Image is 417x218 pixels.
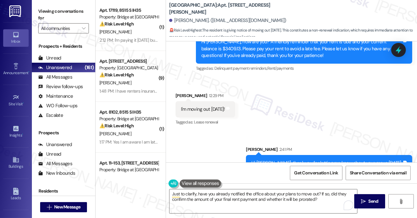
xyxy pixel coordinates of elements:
[32,130,95,136] div: Prospects
[38,160,72,167] div: All Messages
[169,189,357,213] textarea: To enrich screen reader interactions, please activate Accessibility in Grammarly extension settings
[99,88,218,94] div: 1:48 PM: I have renters insurance and about all the trash fees ???
[99,7,158,14] div: Apt. 17119, 8515 S IH35
[196,64,412,73] div: Tagged as:
[99,166,158,173] div: Property: Bridge at [GEOGRAPHIC_DATA]
[194,119,218,125] span: Lease renewal
[3,186,29,203] a: Leads
[38,112,63,119] div: Escalate
[41,23,79,33] input: All communities
[201,39,402,59] div: Hi [PERSON_NAME], how are you? A friendly reminder that your rent is due and your current balance...
[9,5,22,17] img: ResiDesk Logo
[99,109,158,116] div: Apt. 8102, 8515 S IH35
[99,160,158,166] div: Apt. 11~153, [STREET_ADDRESS]
[169,28,202,33] strong: 🚨 Risk Level: Highest
[38,83,83,90] div: Review follow-ups
[28,70,29,74] span: •
[32,188,95,194] div: Residents
[169,2,297,16] b: [GEOGRAPHIC_DATA]: Apt. [STREET_ADDRESS][PERSON_NAME]
[38,170,75,177] div: New Inbounds
[99,14,158,20] div: Property: Bridge at [GEOGRAPHIC_DATA]
[38,6,89,23] label: Viewing conversations for
[99,116,158,122] div: Property: Bridge at [GEOGRAPHIC_DATA]
[176,92,235,101] div: [PERSON_NAME]
[350,170,406,176] span: Share Conversation via email
[290,166,342,180] button: Get Conversation Link
[23,101,24,105] span: •
[361,199,366,204] i: 
[251,160,402,166] div: Hi [PERSON_NAME], thank you for letting me know about your move [DATE].
[40,202,87,212] button: New Message
[82,26,85,31] i: 
[267,66,294,71] span: Rent/payments
[32,43,95,50] div: Prospects + Residents
[294,170,338,176] span: Get Conversation Link
[207,92,224,99] div: 12:29 PM
[3,92,29,109] a: Site Visit •
[176,117,235,127] div: Tagged as:
[99,131,131,137] span: [PERSON_NAME]
[99,58,158,65] div: Apt. [STREET_ADDRESS]
[38,141,72,148] div: Unanswered
[38,151,61,158] div: Unread
[99,72,134,78] strong: ⚠️ Risk Level: High
[354,194,385,208] button: Send
[54,204,80,210] span: New Message
[83,63,95,73] div: (161)
[47,205,52,210] i: 
[346,166,411,180] button: Share Conversation via email
[246,146,412,155] div: [PERSON_NAME]
[38,55,61,61] div: Unread
[99,123,134,129] strong: ⚠️ Risk Level: High
[38,102,77,109] div: WO Follow-ups
[38,93,73,100] div: Maintenance
[278,146,292,153] div: 2:41 PM
[368,198,378,205] span: Send
[99,80,131,86] span: [PERSON_NAME]
[99,29,131,35] span: [PERSON_NAME]
[99,21,134,27] strong: ⚠️ Risk Level: High
[99,65,158,71] div: Property: [GEOGRAPHIC_DATA]
[3,154,29,172] a: Buildings
[399,199,403,204] i: 
[38,64,72,71] div: Unanswered
[169,27,417,41] span: : The resident is giving notice of moving out [DATE]. This constitutes a non-renewal indication, ...
[3,29,29,46] a: Inbox
[181,106,225,113] div: I'm moving out [DATE]!
[169,17,286,24] div: [PERSON_NAME]. ([EMAIL_ADDRESS][DOMAIN_NAME])
[22,132,23,137] span: •
[3,123,29,140] a: Insights •
[214,66,267,71] span: Delinquent payment reminders ,
[38,74,72,81] div: All Messages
